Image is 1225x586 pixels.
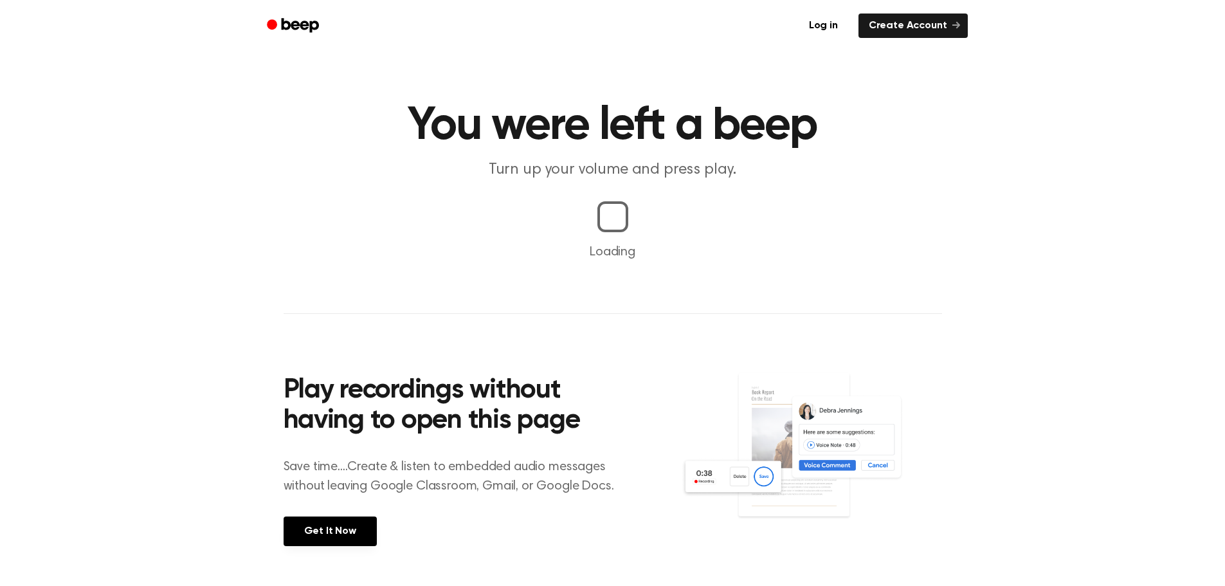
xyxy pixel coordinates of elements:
h1: You were left a beep [284,103,942,149]
a: Log in [796,11,851,41]
p: Turn up your volume and press play. [366,160,860,181]
a: Create Account [858,14,968,38]
a: Get It Now [284,517,377,546]
a: Beep [258,14,331,39]
img: Voice Comments on Docs and Recording Widget [681,372,941,545]
p: Loading [15,243,1210,262]
h2: Play recordings without having to open this page [284,376,630,437]
p: Save time....Create & listen to embedded audio messages without leaving Google Classroom, Gmail, ... [284,457,630,496]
